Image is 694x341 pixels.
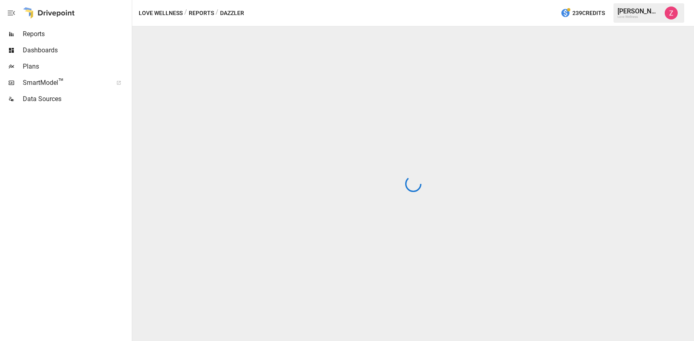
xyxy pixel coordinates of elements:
[216,8,218,18] div: /
[665,6,678,19] img: Zoe Keller
[23,94,130,104] span: Data Sources
[23,45,130,55] span: Dashboards
[23,78,107,88] span: SmartModel
[58,77,64,87] span: ™
[23,62,130,71] span: Plans
[184,8,187,18] div: /
[189,8,214,18] button: Reports
[557,6,608,21] button: 239Credits
[572,8,605,18] span: 239 Credits
[618,15,660,19] div: Love Wellness
[23,29,130,39] span: Reports
[660,2,683,24] button: Zoe Keller
[618,7,660,15] div: [PERSON_NAME]
[139,8,183,18] button: Love Wellness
